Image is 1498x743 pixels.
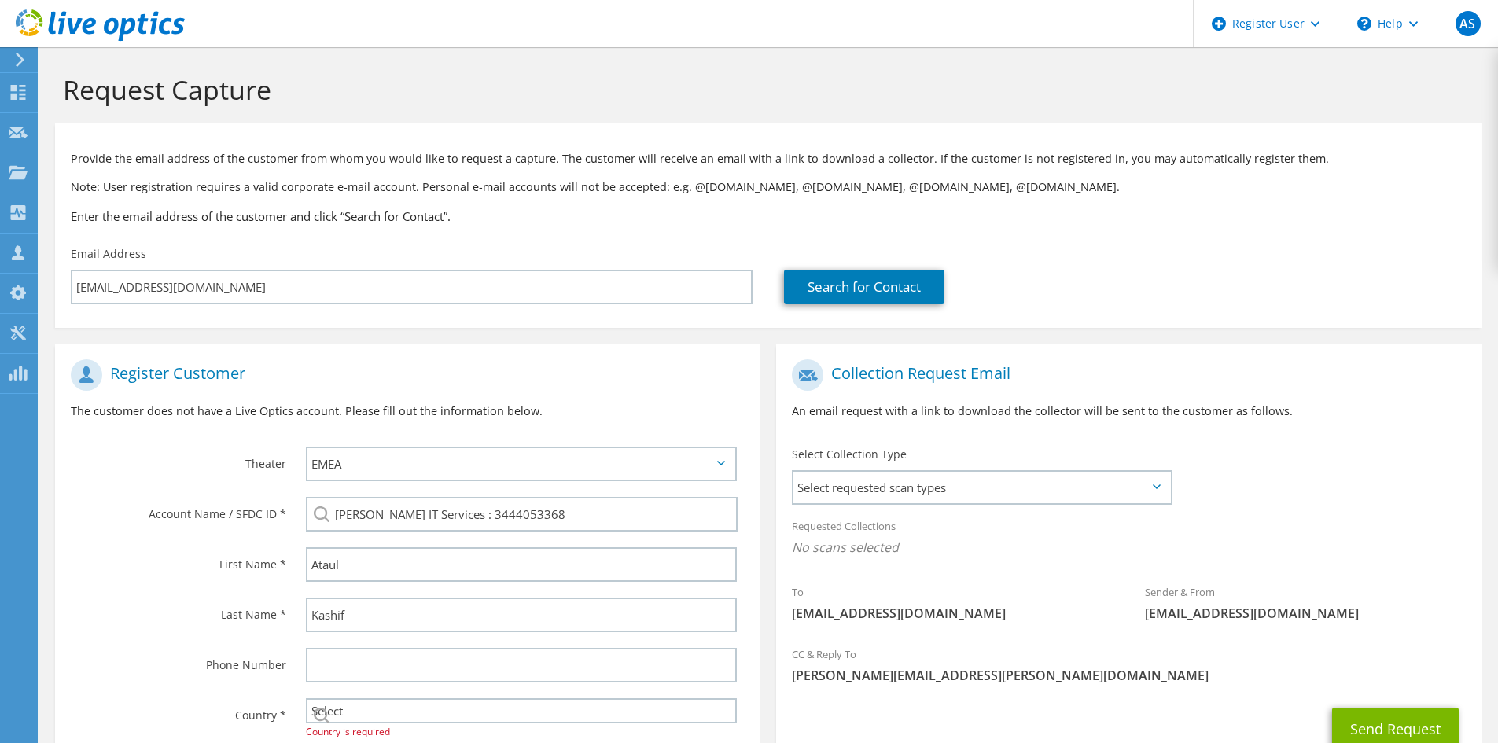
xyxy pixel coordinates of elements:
label: Email Address [71,246,146,262]
span: [EMAIL_ADDRESS][DOMAIN_NAME] [1145,605,1467,622]
p: An email request with a link to download the collector will be sent to the customer as follows. [792,403,1466,420]
div: Sender & From [1129,576,1482,630]
span: No scans selected [792,539,1466,556]
span: Select requested scan types [793,472,1170,503]
label: Last Name * [71,598,286,623]
h3: Enter the email address of the customer and click “Search for Contact”. [71,208,1467,225]
h1: Request Capture [63,73,1467,106]
svg: \n [1357,17,1371,31]
span: [PERSON_NAME][EMAIL_ADDRESS][PERSON_NAME][DOMAIN_NAME] [792,667,1466,684]
p: The customer does not have a Live Optics account. Please fill out the information below. [71,403,745,420]
span: AS [1456,11,1481,36]
label: Account Name / SFDC ID * [71,497,286,522]
span: [EMAIL_ADDRESS][DOMAIN_NAME] [792,605,1113,622]
label: Phone Number [71,648,286,673]
div: CC & Reply To [776,638,1481,692]
label: Select Collection Type [792,447,907,462]
h1: Register Customer [71,359,737,391]
p: Note: User registration requires a valid corporate e-mail account. Personal e-mail accounts will ... [71,178,1467,196]
label: Country * [71,698,286,723]
a: Search for Contact [784,270,944,304]
p: Provide the email address of the customer from whom you would like to request a capture. The cust... [71,150,1467,167]
div: Requested Collections [776,509,1481,568]
label: Theater [71,447,286,472]
div: To [776,576,1129,630]
label: First Name * [71,547,286,572]
h1: Collection Request Email [792,359,1458,391]
span: Country is required [306,725,390,738]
